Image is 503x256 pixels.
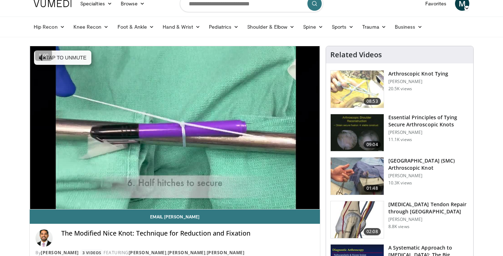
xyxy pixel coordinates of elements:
h3: Arthroscopic Knot Tying [388,70,448,77]
p: 8.8K views [388,224,409,230]
p: 10.3K views [388,180,412,186]
img: PE3O6Z9ojHeNSk7H4xMDoxOjB1O8AjAz_4.150x105_q85_crop-smart_upscale.jpg [331,158,384,195]
a: 02:08 [MEDICAL_DATA] Tendon Repair through [GEOGRAPHIC_DATA] [PERSON_NAME] 8.8K views [330,201,469,239]
img: Avatar [35,230,53,247]
p: [PERSON_NAME] [388,130,469,135]
div: By FEATURING , , [35,250,314,256]
a: Shoulder & Elbow [243,20,299,34]
a: Pediatrics [205,20,243,34]
img: 12061_3.png.150x105_q85_crop-smart_upscale.jpg [331,114,384,151]
h4: Related Videos [330,50,382,59]
h3: [GEOGRAPHIC_DATA] (SMC) Arthroscopic Knot [388,157,469,172]
p: [PERSON_NAME] [388,217,469,222]
a: Trauma [358,20,391,34]
h4: The Modified Nice Knot: Technique for Reduction and Fixation [61,230,314,237]
p: [PERSON_NAME] [388,173,469,179]
a: Spine [299,20,327,34]
p: 20.5K views [388,86,412,92]
img: PE3O6Z9ojHeNSk7H4xMDoxOjA4MTsiGN.150x105_q85_crop-smart_upscale.jpg [331,201,384,238]
a: Business [391,20,427,34]
a: Sports [327,20,358,34]
span: 08:53 [364,98,381,105]
p: [PERSON_NAME] [388,79,448,84]
video-js: Video Player [30,46,320,209]
a: [PERSON_NAME] [41,250,79,256]
p: 11.1K views [388,137,412,143]
span: 01:48 [364,185,381,192]
button: Tap to unmute [34,50,91,65]
a: Knee Recon [69,20,113,34]
a: [PERSON_NAME] [168,250,206,256]
a: Hip Recon [29,20,69,34]
span: 02:08 [364,228,381,235]
a: Email [PERSON_NAME] [30,209,320,224]
span: 09:04 [364,141,381,148]
h3: Essential Principles of Tying Secure Arthroscopic Knots [388,114,469,128]
img: 286858_0000_1.png.150x105_q85_crop-smart_upscale.jpg [331,71,384,108]
a: [PERSON_NAME] [207,250,245,256]
a: 08:53 Arthroscopic Knot Tying [PERSON_NAME] 20.5K views [330,70,469,108]
h3: [MEDICAL_DATA] Tendon Repair through [GEOGRAPHIC_DATA] [388,201,469,215]
a: [PERSON_NAME] [129,250,167,256]
a: Hand & Wrist [158,20,205,34]
a: Foot & Ankle [113,20,159,34]
a: 09:04 Essential Principles of Tying Secure Arthroscopic Knots [PERSON_NAME] 11.1K views [330,114,469,152]
a: 3 Videos [80,250,104,256]
a: 01:48 [GEOGRAPHIC_DATA] (SMC) Arthroscopic Knot [PERSON_NAME] 10.3K views [330,157,469,195]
